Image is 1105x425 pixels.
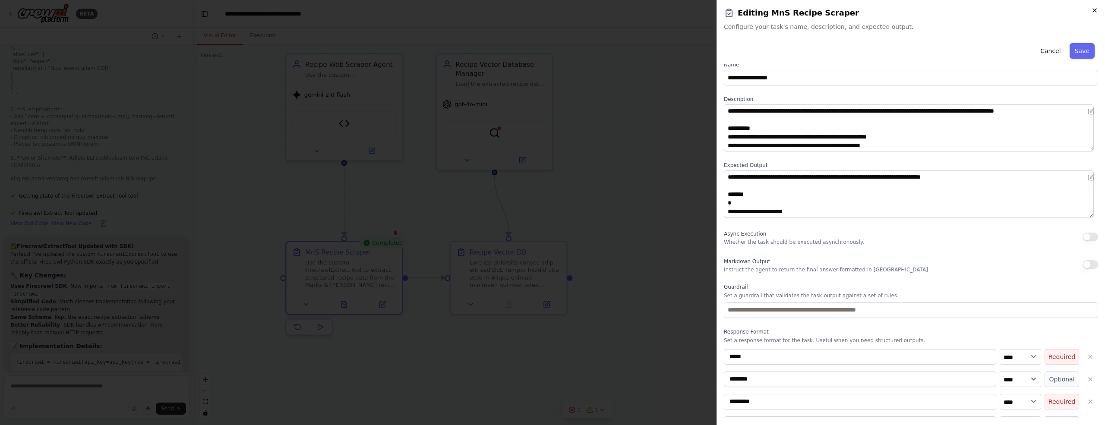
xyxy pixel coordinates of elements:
[724,337,1098,344] p: Set a response format for the task. Useful when you need structured outputs.
[1083,394,1098,409] button: Delete image_url
[724,61,1098,68] label: Name
[1070,43,1095,59] button: Save
[724,292,1098,299] p: Set a guardrail that validates the task output against a set of rules.
[724,328,1098,335] label: Response Format
[1045,394,1079,409] button: Required
[724,7,1098,19] h2: Editing MnS Recipe Scraper
[724,283,1098,290] label: Guardrail
[1086,106,1096,116] button: Open in editor
[1045,349,1079,365] button: Required
[724,96,1098,103] label: Description
[724,239,864,246] p: Whether the task should be executed asynchronously.
[724,22,1098,31] span: Configure your task's name, description, and expected output.
[1086,172,1096,183] button: Open in editor
[724,266,928,273] p: Instruct the agent to return the final answer formatted in [GEOGRAPHIC_DATA]
[724,258,770,264] span: Markdown Output
[1035,43,1066,59] button: Cancel
[724,162,1098,169] label: Expected Output
[1083,371,1098,387] button: Delete servings
[1083,349,1098,365] button: Delete title
[724,231,766,237] span: Async Execution
[1045,371,1079,387] button: Optional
